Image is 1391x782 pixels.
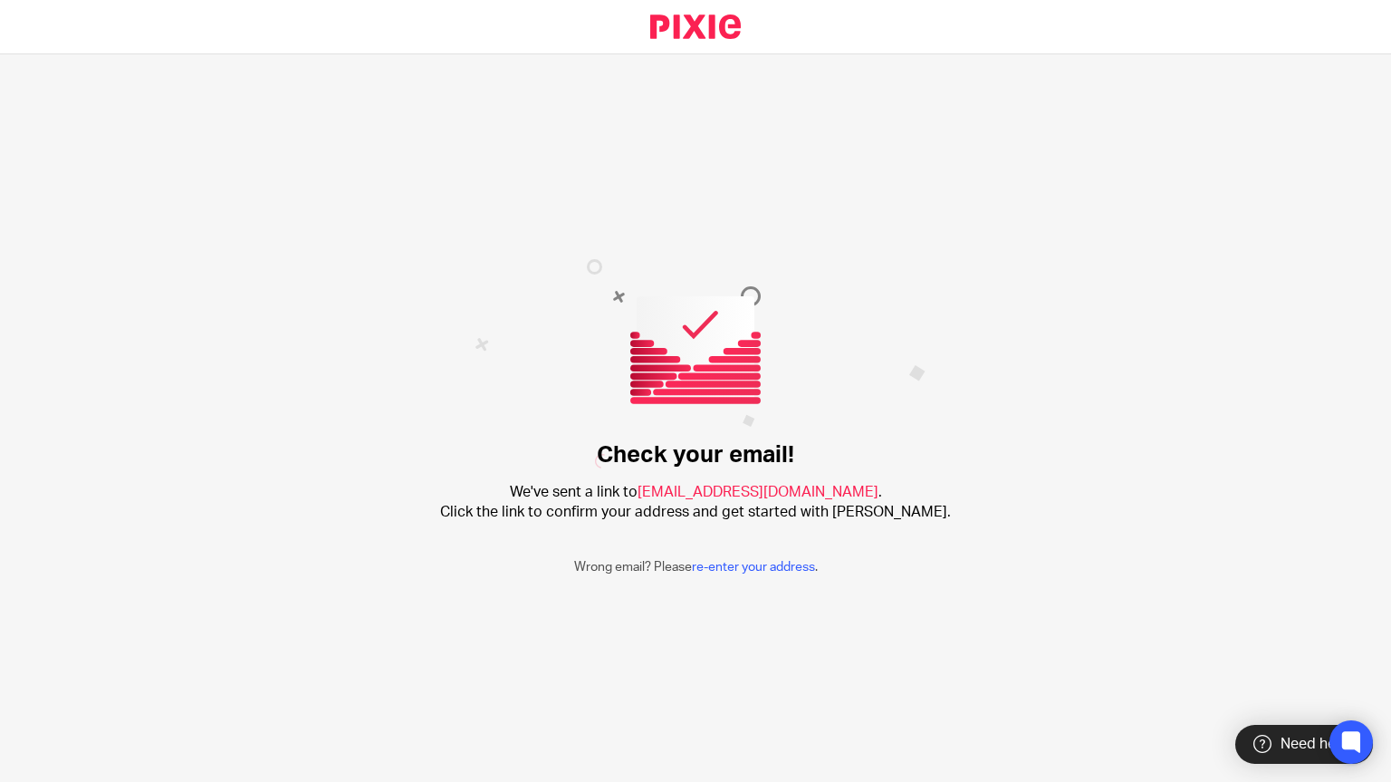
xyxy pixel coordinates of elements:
h2: We've sent a link to . Click the link to confirm your address and get started with [PERSON_NAME]. [440,483,951,522]
h1: Check your email! [597,441,794,469]
span: [EMAIL_ADDRESS][DOMAIN_NAME] [638,485,878,499]
p: Wrong email? Please . [574,558,818,576]
a: re-enter your address [692,561,815,574]
div: Need help? [1235,725,1373,764]
img: Confirm email image [475,259,926,468]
